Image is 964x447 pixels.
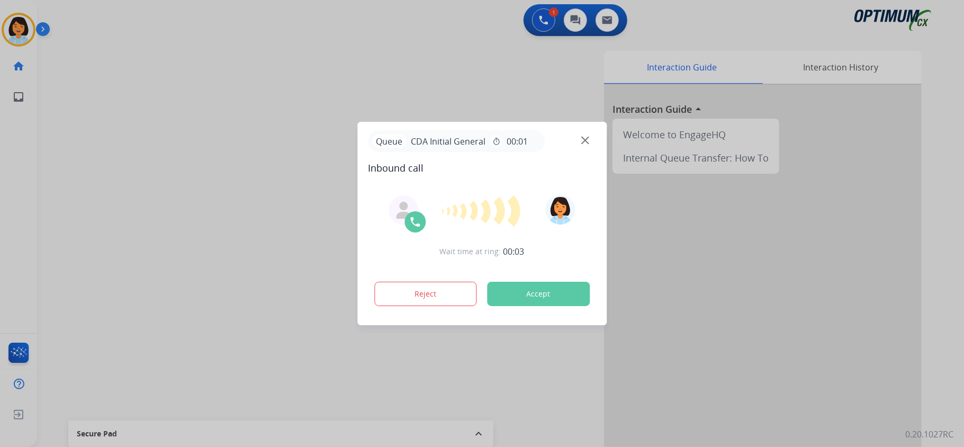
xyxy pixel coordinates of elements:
[503,245,525,258] span: 00:03
[372,135,407,148] p: Queue
[507,135,528,148] span: 00:01
[440,246,501,257] span: Wait time at ring:
[487,282,590,306] button: Accept
[492,137,500,146] mat-icon: timer
[407,135,490,148] span: CDA Initial General
[374,282,477,306] button: Reject
[395,202,412,219] img: agent-avatar
[409,216,421,228] img: call-icon
[905,428,953,441] p: 0.20.1027RC
[581,137,589,145] img: close-button
[368,160,596,175] span: Inbound call
[546,195,575,225] img: avatar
